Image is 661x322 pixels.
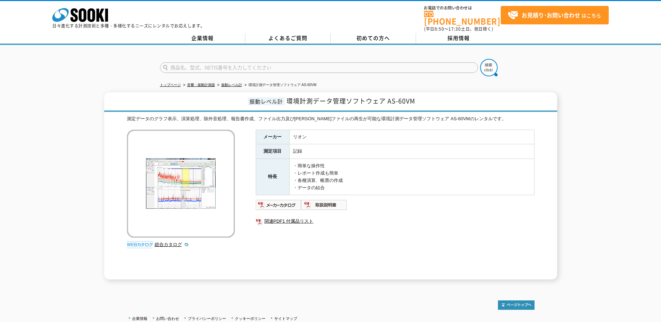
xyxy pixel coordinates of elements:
[274,316,297,321] a: サイトマップ
[289,144,534,159] td: 記録
[424,6,501,10] span: お電話でのお問い合わせは
[256,199,301,210] img: メーカーカタログ
[235,316,266,321] a: クッキーポリシー
[256,204,301,209] a: メーカーカタログ
[245,33,331,44] a: よくあるご質問
[286,96,415,106] span: 環境計測データ管理ソフトウェア AS-60VM
[331,33,416,44] a: 初めての方へ
[498,300,535,310] img: トップページへ
[448,26,461,32] span: 17:30
[155,242,189,247] a: 総合カタログ
[301,199,347,210] img: 取扱説明書
[160,33,245,44] a: 企業情報
[424,26,493,32] span: (平日 ～ 土日、祝日除く)
[424,11,501,25] a: [PHONE_NUMBER]
[508,10,601,21] span: はこちら
[160,83,181,87] a: トップページ
[416,33,501,44] a: 採用情報
[248,97,285,105] span: 振動レベル計
[160,62,478,73] input: 商品名、型式、NETIS番号を入力してください
[243,82,317,89] li: 環境計測データ管理ソフトウェア AS-60VM
[52,24,205,28] p: 日々進化する計測技術と多種・多様化するニーズにレンタルでお応えします。
[289,159,534,195] td: ・簡単な操作性 ・レポート作成も簡単 ・各種演算、帳票の作成 ・データの結合
[256,130,289,144] th: メーカー
[301,204,347,209] a: 取扱説明書
[156,316,179,321] a: お問い合わせ
[132,316,147,321] a: 企業情報
[480,59,498,76] img: btn_search.png
[256,217,535,226] a: 関連PDF1 付属品リスト
[127,130,235,238] img: 環境計測データ管理ソフトウェア AS-60VM
[187,83,215,87] a: 音響・振動計測器
[356,34,390,42] span: 初めての方へ
[501,6,609,24] a: お見積り･お問い合わせはこちら
[188,316,226,321] a: プライバシーポリシー
[256,159,289,195] th: 特長
[289,130,534,144] td: リオン
[127,115,535,123] div: 測定データのグラフ表示、演算処理、除外音処理、報告書作成、ファイル出力及び[PERSON_NAME]ファイルの再生が可能な環境計測データ管理ソフトウェア AS-60VMのレンタルです。
[127,241,153,248] img: webカタログ
[256,144,289,159] th: 測定項目
[435,26,444,32] span: 8:50
[522,11,580,19] strong: お見積り･お問い合わせ
[221,83,242,87] a: 振動レベル計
